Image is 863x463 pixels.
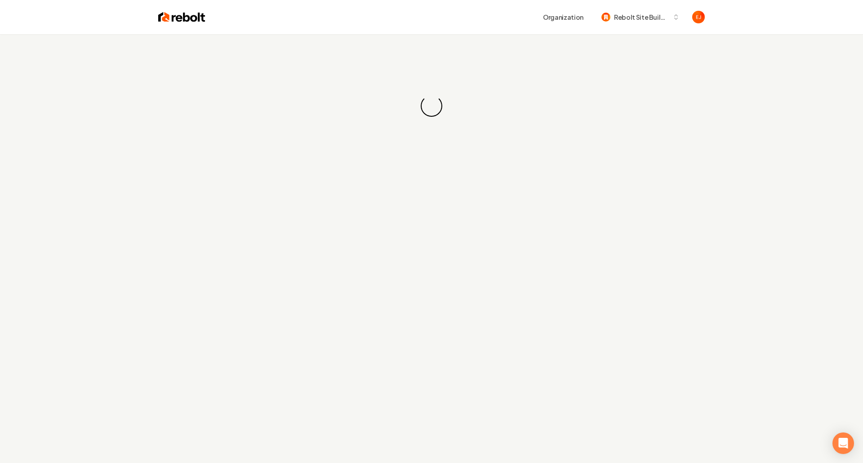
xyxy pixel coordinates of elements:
div: Open Intercom Messenger [832,432,854,454]
img: Rebolt Site Builder [601,13,610,22]
button: Organization [538,9,589,25]
img: Eduard Joers [692,11,705,23]
button: Open user button [692,11,705,23]
img: Rebolt Logo [158,11,205,23]
div: Loading [420,94,444,118]
span: Rebolt Site Builder [614,13,669,22]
